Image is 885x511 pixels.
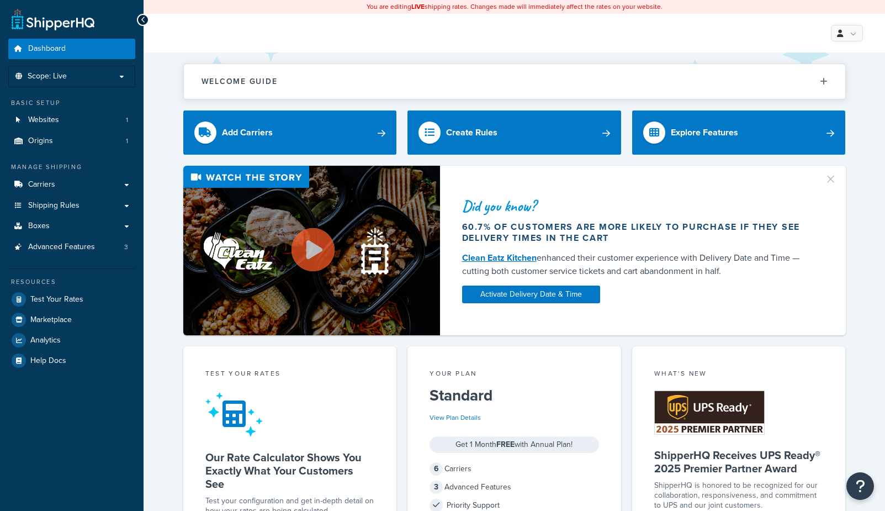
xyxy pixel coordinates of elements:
img: Video thumbnail [183,166,440,335]
span: Origins [28,136,53,146]
div: What's New [654,368,824,381]
span: 3 [430,481,443,494]
li: Websites [8,110,135,130]
a: Help Docs [8,351,135,371]
strong: FREE [496,439,515,450]
a: View Plan Details [430,413,481,423]
li: Advanced Features [8,237,135,257]
div: 60.7% of customers are more likely to purchase if they see delivery times in the cart [462,222,811,244]
span: Analytics [30,336,61,345]
h2: Welcome Guide [202,77,278,86]
a: Advanced Features3 [8,237,135,257]
a: Marketplace [8,310,135,330]
a: Analytics [8,330,135,350]
div: Explore Features [671,125,738,140]
div: Did you know? [462,198,811,214]
span: Test Your Rates [30,295,83,304]
span: Websites [28,115,59,125]
button: Welcome Guide [184,64,845,99]
b: LIVE [411,2,425,12]
a: Dashboard [8,39,135,59]
div: Carriers [430,461,599,477]
span: Marketplace [30,315,72,325]
div: Basic Setup [8,98,135,108]
span: Shipping Rules [28,201,80,210]
h5: Standard [430,387,599,404]
button: Open Resource Center [846,472,874,500]
p: ShipperHQ is honored to be recognized for our collaboration, responsiveness, and commitment to UP... [654,481,824,510]
span: Dashboard [28,44,66,54]
div: enhanced their customer experience with Delivery Date and Time — cutting both customer service ti... [462,251,811,278]
a: Websites1 [8,110,135,130]
span: Help Docs [30,356,66,366]
div: Get 1 Month with Annual Plan! [430,436,599,453]
span: Boxes [28,222,50,231]
span: 1 [126,136,128,146]
div: Your Plan [430,368,599,381]
a: Clean Eatz Kitchen [462,251,537,264]
h5: ShipperHQ Receives UPS Ready® 2025 Premier Partner Award [654,449,824,475]
div: Manage Shipping [8,162,135,172]
a: Shipping Rules [8,196,135,216]
a: Add Carriers [183,110,397,155]
span: 1 [126,115,128,125]
div: Create Rules [446,125,497,140]
a: Explore Features [632,110,846,155]
h5: Our Rate Calculator Shows You Exactly What Your Customers See [205,451,375,491]
li: Origins [8,131,135,151]
span: Carriers [28,180,55,189]
div: Resources [8,277,135,287]
a: Activate Delivery Date & Time [462,286,600,303]
span: Advanced Features [28,243,95,252]
a: Carriers [8,175,135,195]
div: Advanced Features [430,480,599,495]
a: Test Your Rates [8,289,135,309]
a: Create Rules [407,110,621,155]
a: Origins1 [8,131,135,151]
a: Boxes [8,216,135,236]
span: 6 [430,462,443,476]
span: Scope: Live [28,72,67,81]
div: Test your rates [205,368,375,381]
div: Add Carriers [222,125,273,140]
span: 3 [124,243,128,252]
